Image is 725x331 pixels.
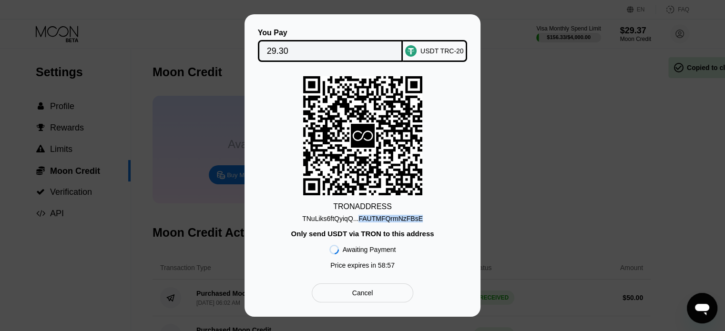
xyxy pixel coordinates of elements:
[343,246,396,253] div: Awaiting Payment
[333,202,392,211] div: TRON ADDRESS
[259,29,466,62] div: You PayUSDT TRC-20
[378,261,395,269] span: 58 : 57
[687,293,717,323] iframe: Button to launch messaging window, conversation in progress
[420,47,464,55] div: USDT TRC-20
[312,283,413,302] div: Cancel
[291,230,434,238] div: Only send USDT via TRON to this address
[330,261,395,269] div: Price expires in
[302,211,423,222] div: TNuLiks6ftQyiqQ...FAUTMFQrmNzFBsE
[258,29,403,37] div: You Pay
[352,289,373,297] div: Cancel
[302,215,423,222] div: TNuLiks6ftQyiqQ...FAUTMFQrmNzFBsE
